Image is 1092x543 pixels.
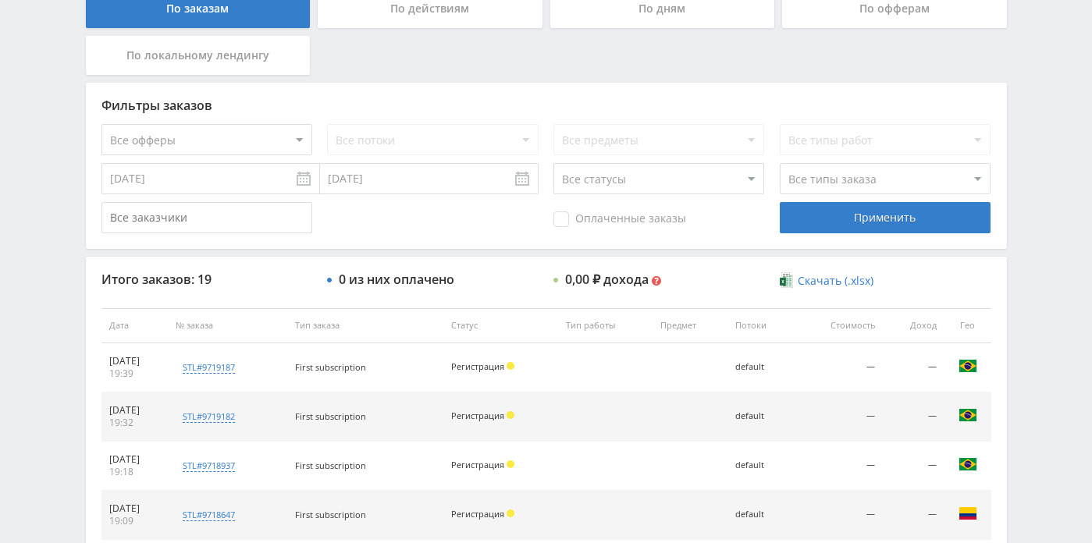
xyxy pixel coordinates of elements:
[109,417,161,429] div: 19:32
[944,308,991,343] th: Гео
[735,362,788,372] div: default
[727,308,795,343] th: Потоки
[553,211,686,227] span: Оплаченные заказы
[86,36,311,75] div: По локальному лендингу
[959,357,977,375] img: bra.png
[287,308,443,343] th: Тип заказа
[883,491,944,540] td: —
[507,362,514,370] span: Холд
[339,272,454,286] div: 0 из них оплачено
[101,202,312,233] input: Все заказчики
[959,455,977,474] img: bra.png
[183,509,235,521] div: stl#9718647
[795,442,883,491] td: —
[780,273,873,289] a: Скачать (.xlsx)
[295,460,366,471] span: First subscription
[883,392,944,442] td: —
[507,460,514,468] span: Холд
[883,308,944,343] th: Доход
[780,202,991,233] div: Применить
[109,466,161,478] div: 19:18
[798,275,873,287] span: Скачать (.xlsx)
[101,308,169,343] th: Дата
[109,515,161,527] div: 19:09
[795,392,883,442] td: —
[883,343,944,392] td: —
[735,411,788,421] div: default
[451,508,504,520] span: Регистрация
[780,272,793,288] img: xlsx
[451,360,504,372] span: Регистрация
[507,509,514,517] span: Холд
[109,453,161,466] div: [DATE]
[183,361,235,374] div: stl#9719187
[959,504,977,523] img: col.png
[183,460,235,472] div: stl#9718937
[168,308,287,343] th: № заказа
[451,410,504,421] span: Регистрация
[653,308,727,343] th: Предмет
[443,308,558,343] th: Статус
[795,343,883,392] td: —
[183,410,235,423] div: stl#9719182
[109,502,161,515] div: [DATE]
[101,98,991,112] div: Фильтры заказов
[959,406,977,424] img: bra.png
[735,460,788,470] div: default
[565,272,649,286] div: 0,00 ₽ дохода
[558,308,653,343] th: Тип работы
[795,308,883,343] th: Стоимость
[295,361,366,373] span: First subscription
[883,442,944,491] td: —
[101,272,312,286] div: Итого заказов: 19
[507,411,514,419] span: Холд
[795,491,883,540] td: —
[295,509,366,520] span: First subscription
[735,509,788,520] div: default
[451,459,504,470] span: Регистрация
[295,410,366,422] span: First subscription
[109,367,161,380] div: 19:39
[109,404,161,417] div: [DATE]
[109,355,161,367] div: [DATE]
